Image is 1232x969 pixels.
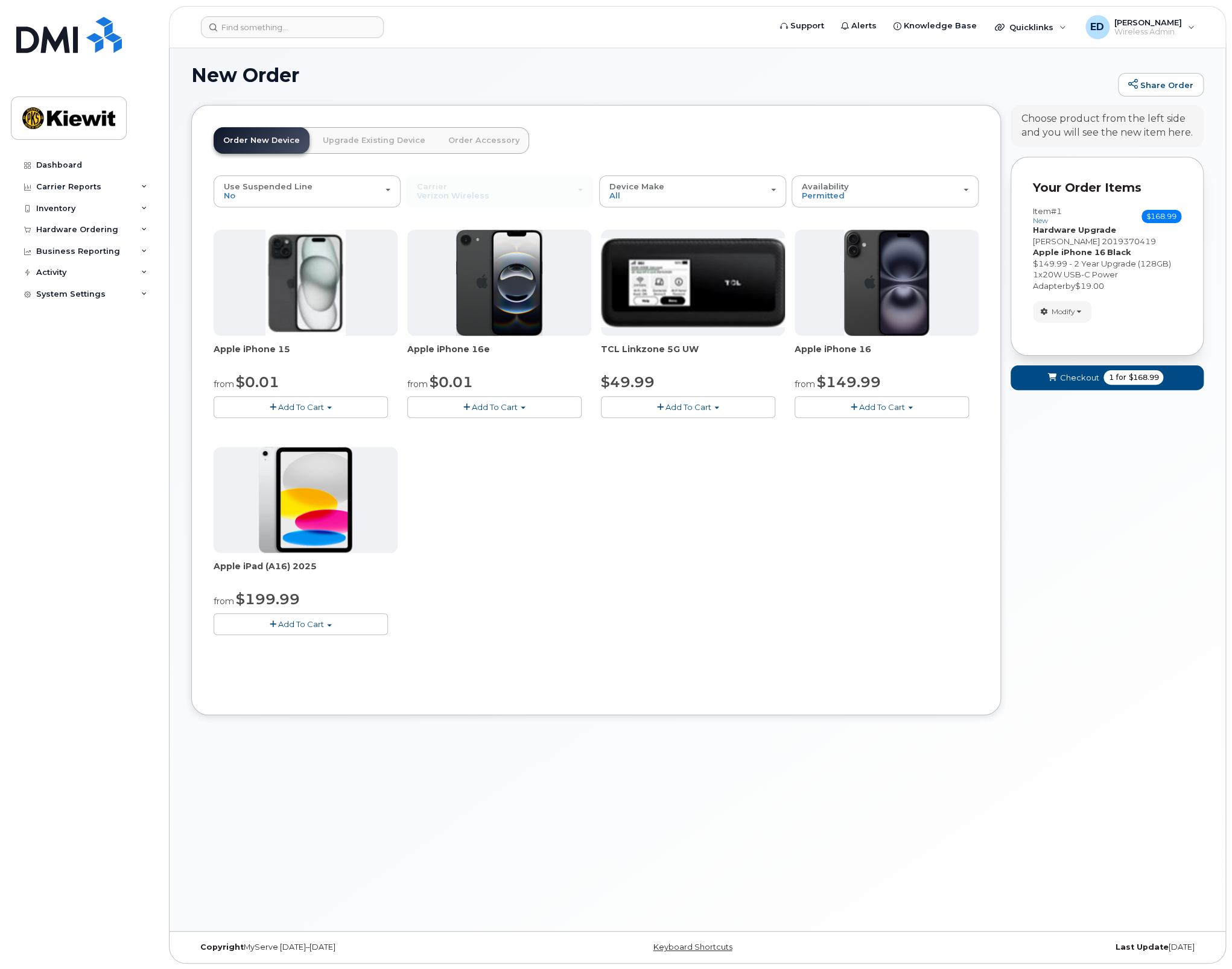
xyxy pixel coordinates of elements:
[795,379,815,390] small: from
[609,181,664,191] span: Device Make
[1113,372,1128,383] span: for
[1075,281,1104,291] span: $19.00
[601,396,775,417] button: Add To Cart
[214,613,388,634] button: Add To Cart
[1142,210,1181,223] span: $168.99
[259,447,352,553] img: ipad_11.png
[265,230,346,336] img: iphone15.jpg
[1107,247,1131,257] strong: Black
[407,379,428,390] small: from
[236,373,279,391] span: $0.01
[191,942,529,952] div: MyServe [DATE]–[DATE]
[609,191,620,200] span: All
[1033,236,1100,246] span: [PERSON_NAME]
[653,942,732,952] a: Keyboard Shortcuts
[214,343,398,367] div: Apple iPhone 15
[191,65,1112,86] h1: New Order
[859,402,905,412] span: Add To Cart
[1033,179,1181,197] p: Your Order Items
[407,396,582,417] button: Add To Cart
[214,396,388,417] button: Add To Cart
[1033,270,1118,291] span: 20W USB-C Power Adapter
[1052,306,1075,317] span: Modify
[1118,73,1204,97] a: Share Order
[802,191,845,200] span: Permitted
[1059,372,1099,383] span: Checkout
[430,373,473,391] span: $0.01
[456,230,543,336] img: iphone16e.png
[278,402,324,412] span: Add To Cart
[1011,365,1204,390] button: Checkout 1 for $168.99
[866,942,1204,952] div: [DATE]
[1033,207,1062,224] h3: Item
[224,181,313,191] span: Use Suspended Line
[601,373,655,391] span: $49.99
[1051,206,1062,216] span: #1
[200,942,244,952] strong: Copyright
[278,619,324,629] span: Add To Cart
[1033,247,1105,257] strong: Apple iPhone 16
[795,396,969,417] button: Add To Cart
[599,175,786,207] button: Device Make All
[407,343,591,367] div: Apple iPhone 16e
[439,127,529,154] a: Order Accessory
[1033,258,1181,270] div: $149.99 - 2 Year Upgrade (128GB)
[601,238,785,327] img: linkzone5g.png
[665,402,711,412] span: Add To Cart
[214,127,310,154] a: Order New Device
[214,560,398,584] div: Apple iPad (A16) 2025
[1108,372,1113,383] span: 1
[1033,270,1038,279] span: 1
[1033,301,1091,322] button: Modify
[214,596,234,607] small: from
[224,191,235,200] span: No
[1128,372,1158,383] span: $168.99
[214,175,401,207] button: Use Suspended Line No
[1180,917,1223,960] iframe: Messenger Launcher
[236,590,300,608] span: $199.99
[1102,236,1156,246] span: 2019370419
[795,343,979,367] div: Apple iPhone 16
[1116,942,1169,952] strong: Last Update
[792,175,979,207] button: Availability Permitted
[1021,112,1193,140] div: Choose product from the left side and you will see the new item here.
[1033,225,1116,235] strong: Hardware Upgrade
[313,127,435,154] a: Upgrade Existing Device
[1033,269,1181,291] div: x by
[214,379,234,390] small: from
[601,343,785,367] div: TCL Linkzone 5G UW
[817,373,881,391] span: $149.99
[844,230,929,336] img: iphone_16_plus.png
[472,402,518,412] span: Add To Cart
[1033,216,1048,225] small: new
[802,181,849,191] span: Availability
